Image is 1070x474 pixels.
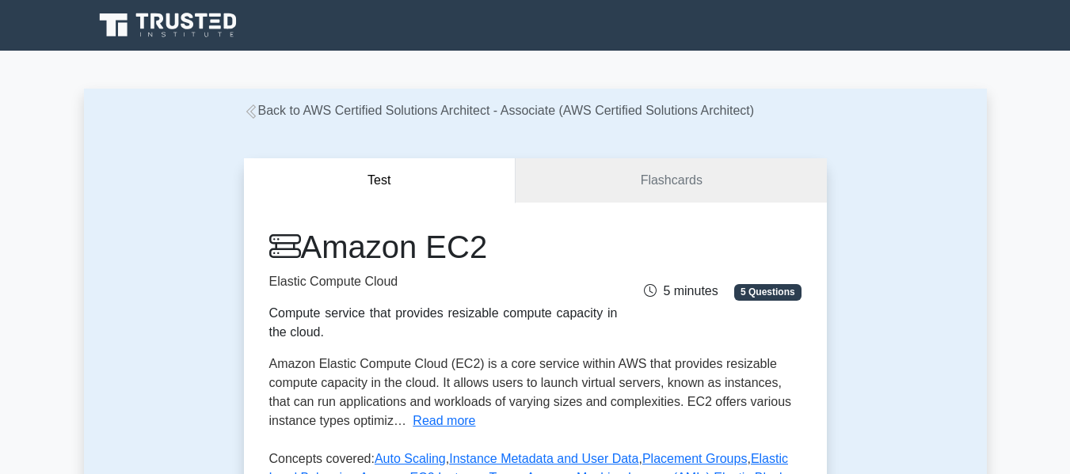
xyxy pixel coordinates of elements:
button: Read more [413,411,475,430]
h1: Amazon EC2 [269,228,618,266]
a: Placement Groups [642,452,748,465]
p: Elastic Compute Cloud [269,272,618,291]
a: Auto Scaling [375,452,446,465]
span: Amazon Elastic Compute Cloud (EC2) is a core service within AWS that provides resizable compute c... [269,357,792,427]
button: Test [244,158,516,203]
a: Flashcards [516,158,826,203]
span: 5 minutes [644,284,718,298]
a: Back to AWS Certified Solutions Architect - Associate (AWS Certified Solutions Architect) [244,104,755,117]
div: Compute service that provides resizable compute capacity in the cloud. [269,304,618,342]
span: 5 Questions [734,284,801,300]
a: Instance Metadata and User Data [449,452,638,465]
